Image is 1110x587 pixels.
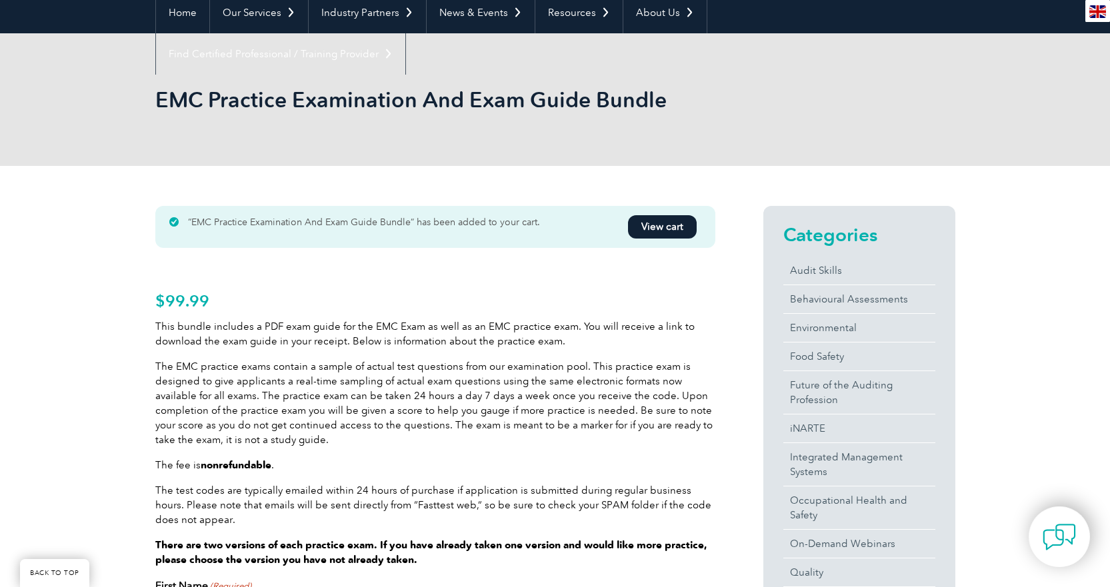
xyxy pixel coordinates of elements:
[1089,5,1106,18] img: en
[155,206,715,248] div: “EMC Practice Examination And Exam Guide Bundle” has been added to your cart.
[155,359,715,447] p: The EMC practice exams contain a sample of actual test questions from our examination pool. This ...
[783,558,935,586] a: Quality
[783,224,935,245] h2: Categories
[783,342,935,370] a: Food Safety
[783,530,935,558] a: On-Demand Webinars
[783,414,935,442] a: iNARTE
[783,486,935,529] a: Occupational Health and Safety
[201,459,271,471] strong: nonrefundable
[155,291,209,310] bdi: 99.99
[155,291,165,310] span: $
[156,33,405,75] a: Find Certified Professional / Training Provider
[155,539,707,566] strong: There are two versions of each practice exam. If you have already taken one version and would lik...
[155,483,715,527] p: The test codes are typically emailed within 24 hours of purchase if application is submitted duri...
[1043,520,1076,554] img: contact-chat.png
[155,458,715,472] p: The fee is .
[783,443,935,486] a: Integrated Management Systems
[628,215,697,239] a: View cart
[783,285,935,313] a: Behavioural Assessments
[155,87,667,113] h1: EMC Practice Examination And Exam Guide Bundle
[20,559,89,587] a: BACK TO TOP
[783,257,935,285] a: Audit Skills
[783,314,935,342] a: Environmental
[783,371,935,414] a: Future of the Auditing Profession
[155,319,715,348] p: This bundle includes a PDF exam guide for the EMC Exam as well as an EMC practice exam. You will ...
